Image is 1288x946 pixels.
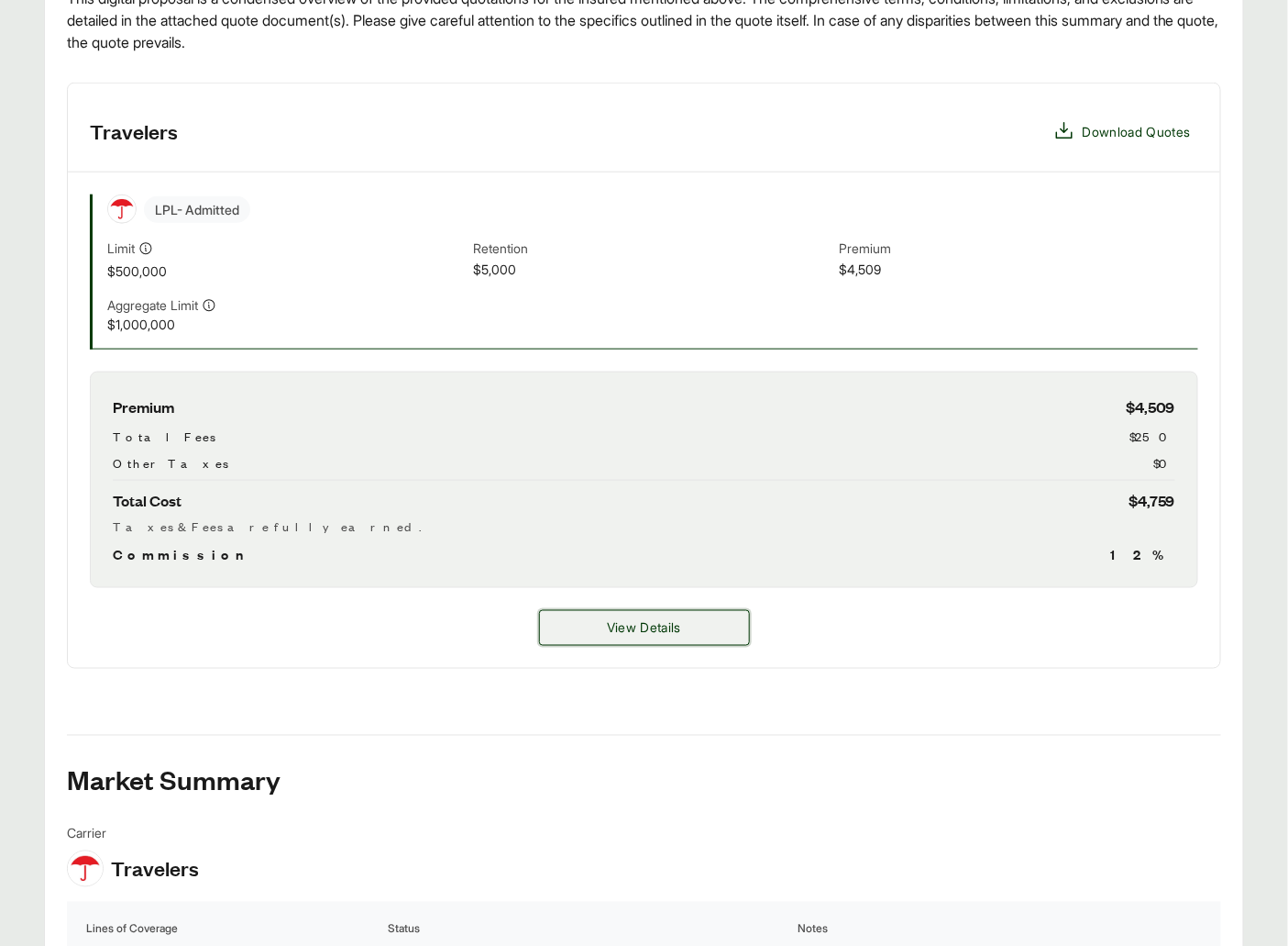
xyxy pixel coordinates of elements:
[1083,122,1191,141] span: Download Quotes
[107,239,135,258] span: Limit
[797,920,1203,939] th: Notes
[840,239,1198,260] span: Premium
[113,395,174,419] span: Premium
[387,920,793,939] th: Status
[68,851,103,886] img: Travelers
[539,610,750,646] a: Travelers details
[113,427,215,446] span: Total Fees
[113,453,228,473] span: Other Taxes
[539,610,750,646] button: View Details
[108,195,136,223] img: Travelers
[113,543,252,565] span: Commission
[107,315,466,334] span: $1,000,000
[113,517,1175,536] div: Taxes & Fees are fully earned.
[90,117,178,145] h3: Travelers
[67,765,1221,795] h2: Market Summary
[1128,488,1175,513] span: $4,759
[607,618,681,638] span: View Details
[1046,113,1198,150] button: Download Quotes
[111,855,199,883] span: Travelers
[113,488,182,513] span: Total Cost
[1129,427,1175,446] span: $250
[107,295,198,315] span: Aggregate Limit
[1153,453,1175,473] span: $0
[473,239,831,260] span: Retention
[144,196,250,223] span: LPL - Admitted
[473,260,831,281] span: $5,000
[840,260,1198,281] span: $4,509
[107,262,466,281] span: $500,000
[85,920,383,939] th: Lines of Coverage
[1110,543,1175,565] span: 12 %
[1126,395,1175,419] span: $4,509
[67,824,199,843] span: Carrier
